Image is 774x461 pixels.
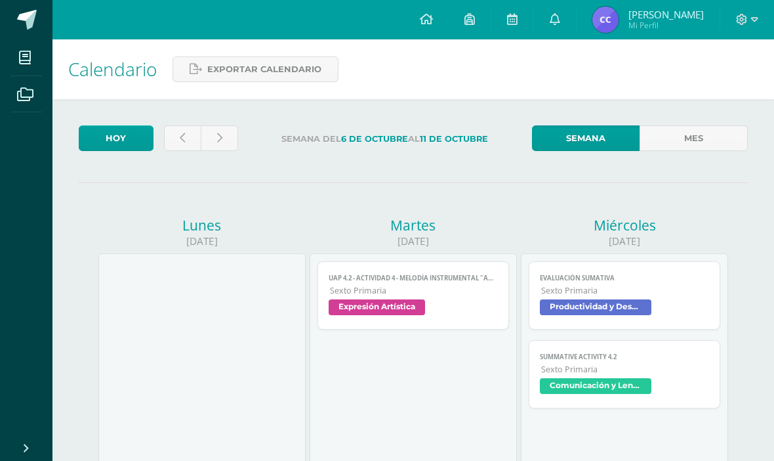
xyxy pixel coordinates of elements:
[68,56,157,81] span: Calendario
[540,353,708,361] span: Summative activity 4.2
[529,340,720,408] a: Summative activity 4.2Sexto PrimariaComunicación y Lenguaje,Idioma Extranjero,Inglés
[310,234,517,248] div: [DATE]
[541,364,708,375] span: Sexto Primaria
[540,274,708,282] span: Evaluación sumativa
[310,216,517,234] div: Martes
[79,125,153,151] a: Hoy
[98,216,306,234] div: Lunes
[329,299,425,315] span: Expresión Artística
[532,125,640,151] a: Semana
[330,285,497,296] span: Sexto Primaria
[173,56,338,82] a: Exportar calendario
[529,261,720,330] a: Evaluación sumativaSexto PrimariaProductividad y Desarrollo
[98,234,306,248] div: [DATE]
[521,234,728,248] div: [DATE]
[540,299,651,315] span: Productividad y Desarrollo
[329,274,497,282] span: UAp 4.2 - Actividad 4 - Melodía instrumental "Adeste fideles"/Perspectiva
[540,378,651,394] span: Comunicación y Lenguaje,Idioma Extranjero,Inglés
[592,7,619,33] img: b462d07b3848875400f973651afe9bf6.png
[541,285,708,296] span: Sexto Primaria
[249,125,521,152] label: Semana del al
[207,57,321,81] span: Exportar calendario
[640,125,748,151] a: Mes
[317,261,508,330] a: UAp 4.2 - Actividad 4 - Melodía instrumental "Adeste fideles"/PerspectivaSexto PrimariaExpresión ...
[628,8,704,21] span: [PERSON_NAME]
[420,134,488,144] strong: 11 de Octubre
[521,216,728,234] div: Miércoles
[341,134,408,144] strong: 6 de Octubre
[628,20,704,31] span: Mi Perfil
